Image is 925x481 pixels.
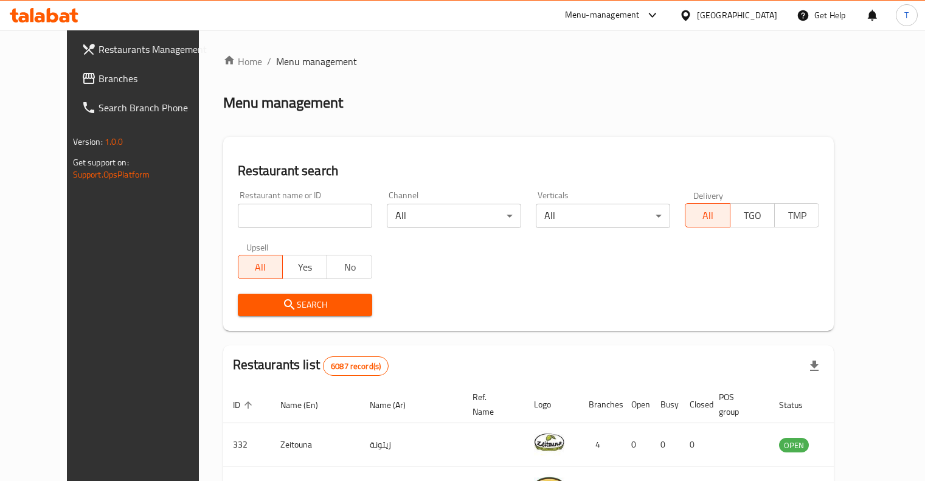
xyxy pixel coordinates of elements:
[800,351,829,381] div: Export file
[223,423,271,466] td: 332
[99,100,212,115] span: Search Branch Phone
[280,398,334,412] span: Name (En)
[238,204,372,228] input: Search for restaurant name or ID..
[651,423,680,466] td: 0
[238,294,372,316] button: Search
[904,9,909,22] span: T
[536,204,670,228] div: All
[534,427,564,457] img: Zeitouna
[238,255,283,279] button: All
[99,71,212,86] span: Branches
[622,386,651,423] th: Open
[685,203,730,227] button: All
[735,207,770,224] span: TGO
[579,423,622,466] td: 4
[579,386,622,423] th: Branches
[622,423,651,466] td: 0
[370,398,421,412] span: Name (Ar)
[651,386,680,423] th: Busy
[288,258,322,276] span: Yes
[238,162,820,180] h2: Restaurant search
[72,93,221,122] a: Search Branch Phone
[105,134,123,150] span: 1.0.0
[276,54,357,69] span: Menu management
[73,167,150,182] a: Support.OpsPlatform
[779,438,809,452] span: OPEN
[282,255,327,279] button: Yes
[246,243,269,251] label: Upsell
[693,191,724,199] label: Delivery
[73,134,103,150] span: Version:
[223,54,834,69] nav: breadcrumb
[565,8,640,22] div: Menu-management
[332,258,367,276] span: No
[223,54,262,69] a: Home
[780,207,814,224] span: TMP
[271,423,360,466] td: Zeitouna
[72,35,221,64] a: Restaurants Management
[387,204,521,228] div: All
[248,297,362,313] span: Search
[774,203,819,227] button: TMP
[360,423,463,466] td: زيتونة
[697,9,777,22] div: [GEOGRAPHIC_DATA]
[72,64,221,93] a: Branches
[779,398,819,412] span: Status
[243,258,278,276] span: All
[99,42,212,57] span: Restaurants Management
[267,54,271,69] li: /
[223,93,343,112] h2: Menu management
[680,386,709,423] th: Closed
[233,356,389,376] h2: Restaurants list
[323,356,389,376] div: Total records count
[690,207,725,224] span: All
[719,390,755,419] span: POS group
[324,361,388,372] span: 6087 record(s)
[730,203,775,227] button: TGO
[524,386,579,423] th: Logo
[680,423,709,466] td: 0
[73,154,129,170] span: Get support on:
[327,255,372,279] button: No
[233,398,256,412] span: ID
[473,390,510,419] span: Ref. Name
